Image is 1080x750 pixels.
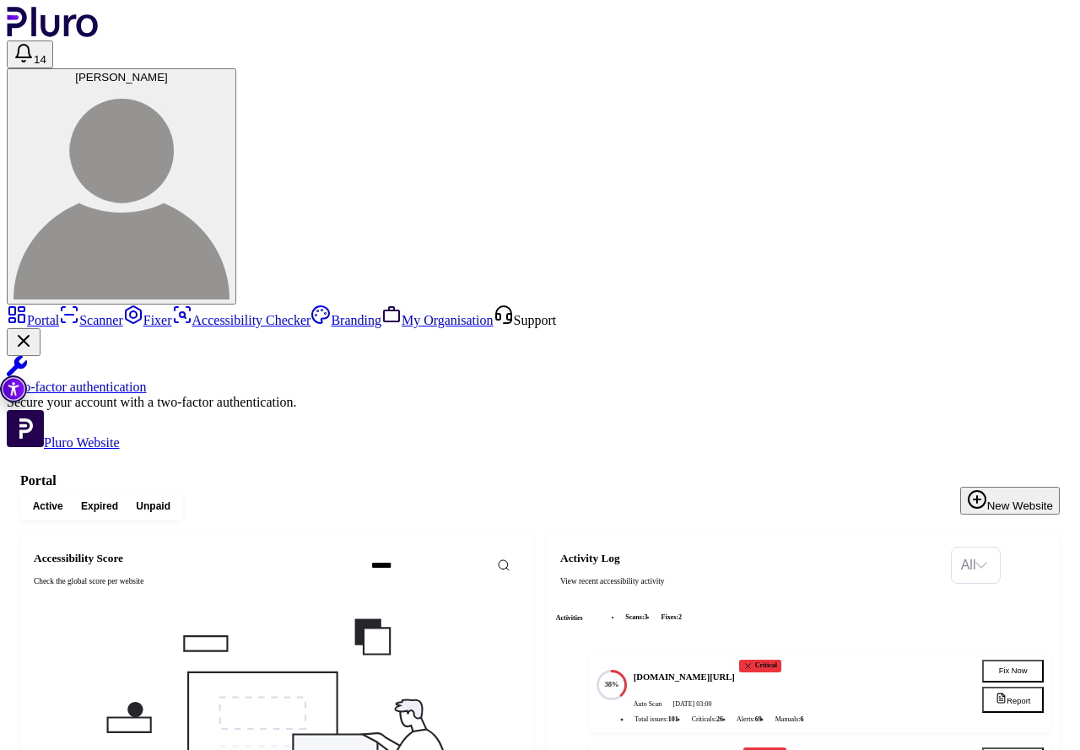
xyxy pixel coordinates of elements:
[34,576,354,587] div: Check the global score per website
[732,714,766,725] li: Alerts :
[7,25,99,40] a: Logo
[7,356,1073,395] a: Two-factor authentication
[81,499,118,513] span: Expired
[172,313,311,327] a: Accessibility Checker
[7,305,1073,451] aside: Sidebar menu
[59,313,123,327] a: Scanner
[34,552,354,565] h2: Accessibility Score
[755,715,762,723] span: 69
[560,552,942,565] h2: Activity Log
[7,328,40,356] button: Close Two-factor authentication notification
[13,84,229,299] img: SKY LALKA
[982,687,1044,713] button: Report
[7,68,236,305] button: [PERSON_NAME]SKY LALKA
[982,660,1044,683] button: Fix Now
[381,313,494,327] a: My Organisation
[604,680,618,688] text: 38%
[668,715,678,723] span: 101
[136,499,170,513] span: Unpaid
[645,613,648,621] span: 3
[7,395,1073,410] div: Secure your account with a two-factor authentication.
[362,553,555,577] input: Search
[630,714,683,725] li: Total issues :
[621,612,652,623] li: scans :
[556,606,1051,630] div: Activities
[634,700,964,710] div: Auto Scan [DATE] 03:00
[656,612,686,623] li: fixes :
[951,547,1002,584] div: Set sorting
[20,473,1060,488] h1: Portal
[75,71,168,84] span: [PERSON_NAME]
[7,380,1073,395] div: Two-factor authentication
[72,496,127,516] button: Expired
[560,576,942,587] div: View recent accessibility activity
[7,40,53,68] button: Open notifications, you have 14 new notifications
[634,672,735,684] h4: [DOMAIN_NAME][URL]
[7,313,59,327] a: Portal
[34,53,46,66] span: 14
[33,499,63,513] span: Active
[801,715,804,723] span: 6
[7,435,120,450] a: Open Pluro Website
[310,313,381,327] a: Branding
[127,496,180,516] button: Unpaid
[687,714,727,725] li: Criticals :
[678,613,682,621] span: 2
[123,313,172,327] a: Fixer
[716,715,723,723] span: 26
[494,313,557,327] a: Open Support screen
[770,714,807,725] li: Manuals :
[24,496,72,516] button: Active
[739,660,781,672] div: Critical
[960,487,1060,515] button: New Website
